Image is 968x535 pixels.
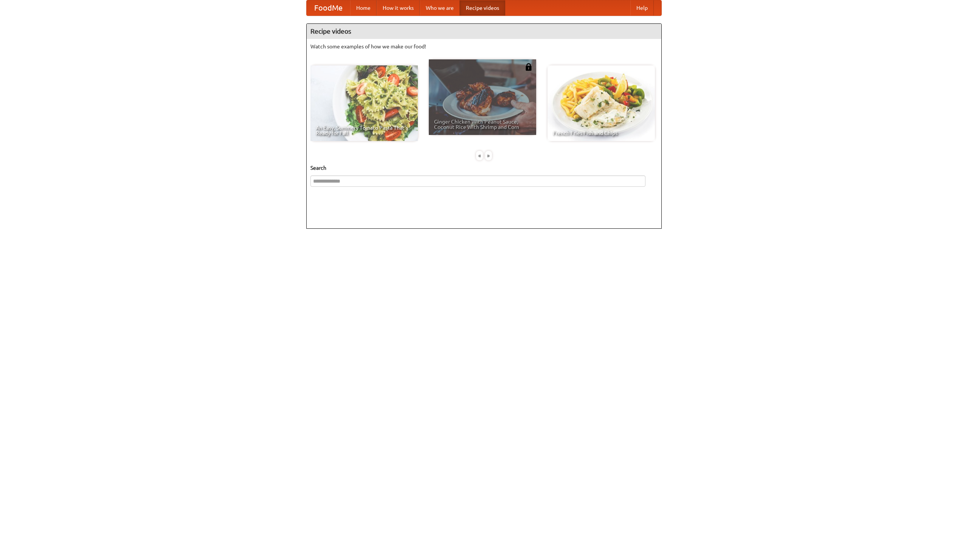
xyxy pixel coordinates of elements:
[310,65,418,141] a: An Easy, Summery Tomato Pasta That's Ready for Fall
[377,0,420,16] a: How it works
[460,0,505,16] a: Recipe videos
[476,151,483,160] div: «
[485,151,492,160] div: »
[316,125,413,136] span: An Easy, Summery Tomato Pasta That's Ready for Fall
[420,0,460,16] a: Who we are
[350,0,377,16] a: Home
[553,130,650,136] span: French Fries Fish and Chips
[310,43,658,50] p: Watch some examples of how we make our food!
[630,0,654,16] a: Help
[307,24,661,39] h4: Recipe videos
[525,63,532,71] img: 483408.png
[307,0,350,16] a: FoodMe
[548,65,655,141] a: French Fries Fish and Chips
[310,164,658,172] h5: Search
